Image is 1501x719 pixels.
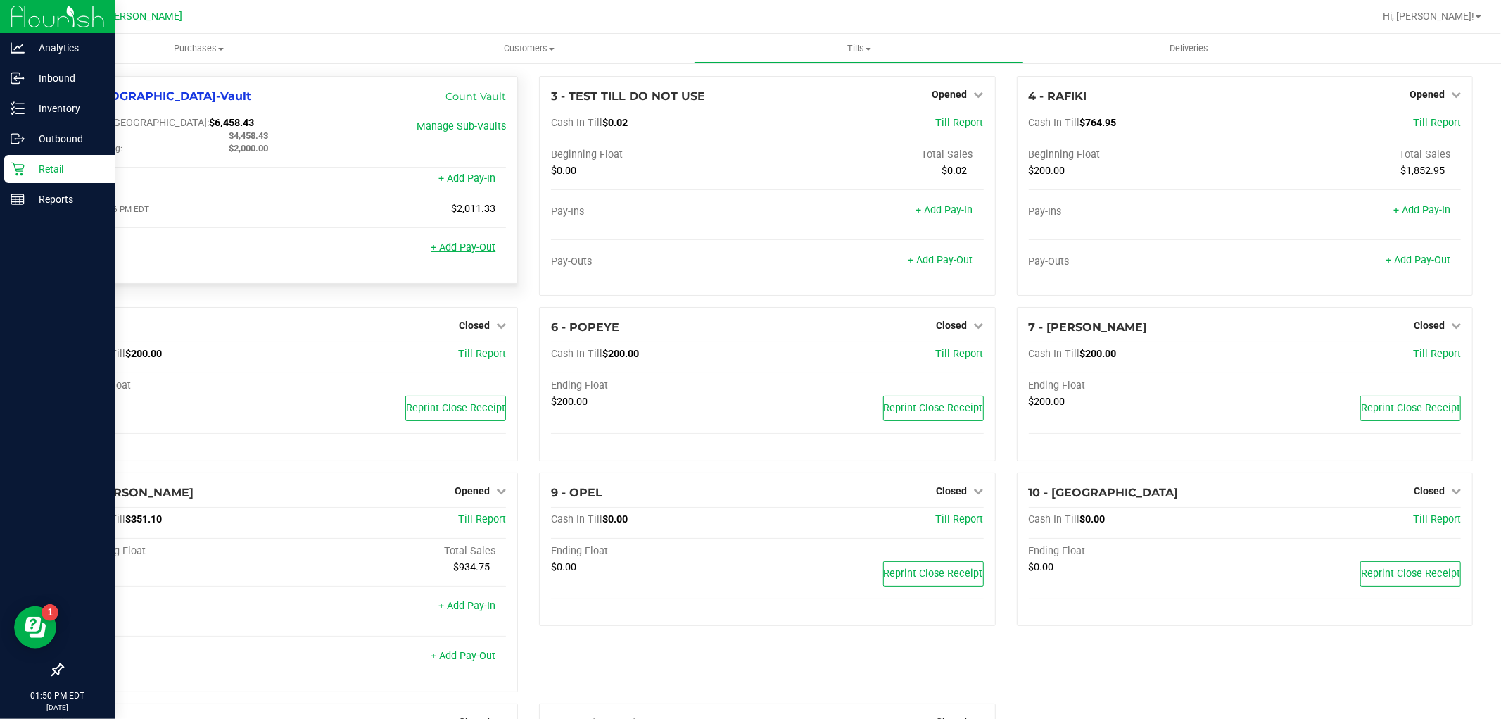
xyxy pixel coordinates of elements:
[1245,149,1461,161] div: Total Sales
[74,651,290,664] div: Pay-Outs
[695,42,1023,55] span: Tills
[1029,256,1245,268] div: Pay-Outs
[431,242,495,254] a: + Add Pay-Out
[74,117,209,129] span: Cash In [GEOGRAPHIC_DATA]:
[34,42,364,55] span: Purchases
[1029,89,1087,103] span: 4 - RAFIKI
[1413,348,1461,360] a: Till Report
[229,130,268,141] span: $4,458.43
[1029,165,1065,177] span: $200.00
[365,42,693,55] span: Customers
[1029,513,1080,525] span: Cash In Till
[551,545,767,558] div: Ending Float
[1151,42,1227,55] span: Deliveries
[551,486,602,499] span: 9 - OPEL
[1414,485,1445,496] span: Closed
[551,348,602,360] span: Cash In Till
[431,650,495,662] a: + Add Pay-Out
[1361,402,1460,414] span: Reprint Close Receipt
[1029,117,1080,129] span: Cash In Till
[1410,89,1445,100] span: Opened
[229,143,268,154] span: $2,000.00
[25,191,109,208] p: Reports
[1029,206,1245,218] div: Pay-Ins
[11,101,25,115] inline-svg: Inventory
[1080,348,1117,360] span: $200.00
[884,402,983,414] span: Reprint Close Receipt
[1029,561,1054,573] span: $0.00
[1024,34,1354,63] a: Deliveries
[551,117,602,129] span: Cash In Till
[11,162,25,176] inline-svg: Retail
[602,348,639,360] span: $200.00
[1414,320,1445,331] span: Closed
[74,486,194,499] span: 8 - [PERSON_NAME]
[25,70,109,87] p: Inbound
[551,206,767,218] div: Pay-Ins
[105,11,182,23] span: [PERSON_NAME]
[1361,568,1460,580] span: Reprint Close Receipt
[936,348,984,360] span: Till Report
[25,161,109,177] p: Retail
[1029,486,1179,499] span: 10 - [GEOGRAPHIC_DATA]
[125,513,162,525] span: $351.10
[942,165,968,177] span: $0.02
[767,149,983,161] div: Total Sales
[458,513,506,525] a: Till Report
[1383,11,1474,22] span: Hi, [PERSON_NAME]!
[551,256,767,268] div: Pay-Outs
[602,513,628,525] span: $0.00
[1029,396,1065,408] span: $200.00
[25,100,109,117] p: Inventory
[1413,513,1461,525] a: Till Report
[551,320,619,334] span: 6 - POPEYE
[209,117,254,129] span: $6,458.43
[883,561,984,587] button: Reprint Close Receipt
[42,604,58,621] iframe: Resource center unread badge
[932,89,968,100] span: Opened
[936,513,984,525] a: Till Report
[937,320,968,331] span: Closed
[1029,545,1245,558] div: Ending Float
[1029,348,1080,360] span: Cash In Till
[459,320,490,331] span: Closed
[551,149,767,161] div: Beginning Float
[1413,117,1461,129] a: Till Report
[908,254,973,266] a: + Add Pay-Out
[1400,165,1445,177] span: $1,852.95
[1080,513,1106,525] span: $0.00
[1029,380,1245,392] div: Ending Float
[438,173,495,185] a: + Add Pay-In
[551,380,767,392] div: Ending Float
[602,117,628,129] span: $0.02
[34,34,364,63] a: Purchases
[453,561,490,573] span: $934.75
[417,120,506,132] a: Manage Sub-Vaults
[551,396,588,408] span: $200.00
[11,132,25,146] inline-svg: Outbound
[6,689,109,702] p: 01:50 PM EDT
[458,348,506,360] span: Till Report
[406,402,505,414] span: Reprint Close Receipt
[455,485,490,496] span: Opened
[74,380,290,392] div: Ending Float
[936,117,984,129] a: Till Report
[405,396,506,421] button: Reprint Close Receipt
[1029,149,1245,161] div: Beginning Float
[74,243,290,256] div: Pay-Outs
[25,39,109,56] p: Analytics
[1393,204,1450,216] a: + Add Pay-In
[694,34,1024,63] a: Tills
[6,702,109,713] p: [DATE]
[438,600,495,612] a: + Add Pay-In
[551,165,576,177] span: $0.00
[883,396,984,421] button: Reprint Close Receipt
[74,601,290,614] div: Pay-Ins
[451,203,495,215] span: $2,011.33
